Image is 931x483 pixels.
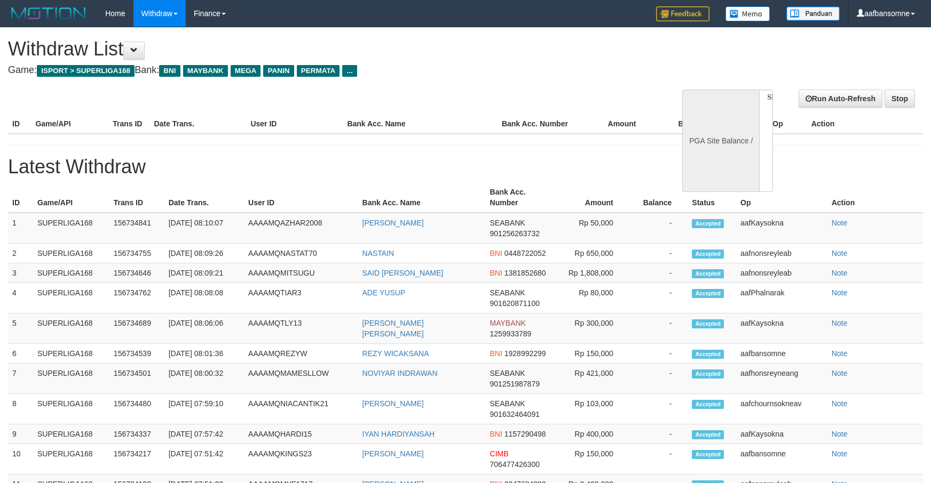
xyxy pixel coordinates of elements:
td: [DATE] 07:59:10 [164,394,244,424]
td: 9 [8,424,33,444]
td: Rp 103,000 [555,394,629,424]
td: [DATE] 08:01:36 [164,344,244,364]
td: 156734539 [109,344,164,364]
td: Rp 300,000 [555,313,629,344]
td: SUPERLIGA168 [33,444,109,474]
span: CIMB [490,449,509,458]
img: Feedback.jpg [656,6,709,21]
a: Stop [885,90,915,108]
th: User ID [244,182,358,213]
td: 4 [8,283,33,313]
td: Rp 80,000 [555,283,629,313]
a: Note [832,219,848,227]
td: AAAAMQMITSUGU [244,263,358,283]
td: 156734689 [109,313,164,344]
td: [DATE] 08:06:06 [164,313,244,344]
th: Op [736,182,827,213]
td: aafhonsreyneang [736,364,827,394]
th: Op [768,114,807,134]
span: SEABANK [490,219,525,227]
td: Rp 400,000 [555,424,629,444]
span: BNI [490,430,502,438]
span: Accepted [692,430,724,439]
th: Bank Acc. Number [498,114,575,134]
td: [DATE] 08:09:21 [164,263,244,283]
th: Bank Acc. Number [486,182,556,213]
h4: Game: Bank: [8,65,610,76]
span: ... [342,65,357,77]
td: [DATE] 07:57:42 [164,424,244,444]
td: Rp 650,000 [555,244,629,263]
th: Status [688,182,736,213]
td: Rp 50,000 [555,213,629,244]
td: [DATE] 08:08:08 [164,283,244,313]
th: User ID [246,114,343,134]
td: AAAAMQHARDI15 [244,424,358,444]
a: Run Auto-Refresh [799,90,882,108]
span: Accepted [692,249,724,259]
th: Action [807,114,923,134]
span: MEGA [231,65,261,77]
a: NASTAIN [362,249,395,257]
td: aafbansomne [736,444,827,474]
td: - [629,424,688,444]
span: PANIN [263,65,294,77]
span: BNI [490,249,502,257]
td: - [629,394,688,424]
td: 8 [8,394,33,424]
span: SEABANK [490,288,525,297]
a: Note [832,319,848,327]
h1: Withdraw List [8,38,610,60]
a: [PERSON_NAME] [362,399,424,408]
span: 0448722052 [504,249,546,257]
td: 2 [8,244,33,263]
td: SUPERLIGA168 [33,213,109,244]
a: Note [832,399,848,408]
td: 6 [8,344,33,364]
a: Note [832,249,848,257]
span: Accepted [692,219,724,228]
td: - [629,364,688,394]
td: 1 [8,213,33,244]
span: 706477426300 [490,460,540,469]
a: Note [832,430,848,438]
a: [PERSON_NAME] [PERSON_NAME] [362,319,424,338]
span: ISPORT > SUPERLIGA168 [37,65,135,77]
th: Trans ID [108,114,149,134]
td: Rp 150,000 [555,444,629,474]
a: Note [832,288,848,297]
th: Balance [629,182,688,213]
span: BNI [490,349,502,358]
td: 156734501 [109,364,164,394]
td: 156734646 [109,263,164,283]
td: 156734755 [109,244,164,263]
img: MOTION_logo.png [8,5,89,21]
td: 3 [8,263,33,283]
img: Button%20Memo.svg [725,6,770,21]
span: 1928992299 [504,349,546,358]
td: 156734762 [109,283,164,313]
td: aafnonsreyleab [736,244,827,263]
td: AAAAMQAZHAR2008 [244,213,358,244]
td: SUPERLIGA168 [33,424,109,444]
span: Accepted [692,400,724,409]
div: PGA Site Balance / [682,90,759,192]
th: Game/API [33,182,109,213]
td: 5 [8,313,33,344]
td: - [629,344,688,364]
td: SUPERLIGA168 [33,344,109,364]
span: 1259933789 [490,329,532,338]
span: PERMATA [297,65,340,77]
td: SUPERLIGA168 [33,263,109,283]
th: Amount [555,182,629,213]
td: - [629,444,688,474]
td: aafKaysokna [736,213,827,244]
td: aafnonsreyleab [736,263,827,283]
td: SUPERLIGA168 [33,364,109,394]
th: Balance [652,114,723,134]
a: Note [832,269,848,277]
td: 156734217 [109,444,164,474]
td: [DATE] 07:51:42 [164,444,244,474]
th: Date Trans. [149,114,246,134]
td: SUPERLIGA168 [33,313,109,344]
